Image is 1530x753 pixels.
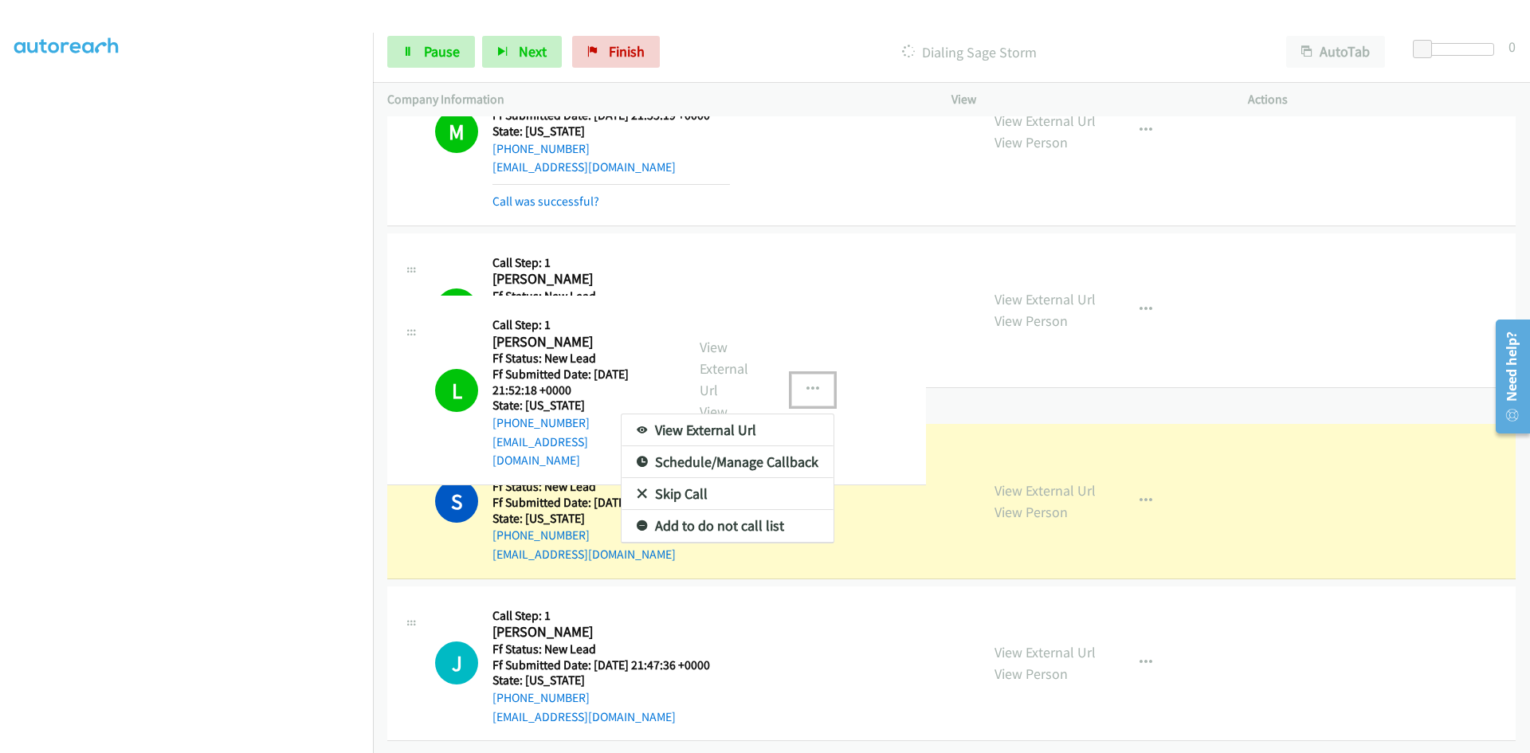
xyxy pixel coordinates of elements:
iframe: Resource Center [1484,313,1530,440]
a: View External Url [622,414,834,446]
a: Add to do not call list [622,510,834,542]
a: Schedule/Manage Callback [622,446,834,478]
a: Skip Call [622,478,834,510]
